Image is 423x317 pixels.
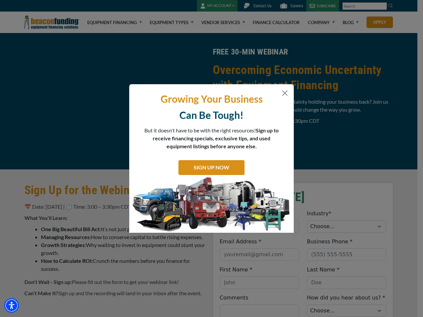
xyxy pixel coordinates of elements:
[4,298,19,313] div: Accessibility Menu
[281,89,289,97] button: Close
[134,92,289,105] p: Growing Your Business
[144,126,279,150] p: But it doesn't have to be with the right resources!
[129,177,294,233] img: subscribe-modal.jpg
[134,109,289,122] p: Can Be Tough!
[178,160,245,175] a: SIGN UP NOW
[153,127,279,149] span: Sign up to receive financing specials, exclusive tips, and used equipment listings before anyone ...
